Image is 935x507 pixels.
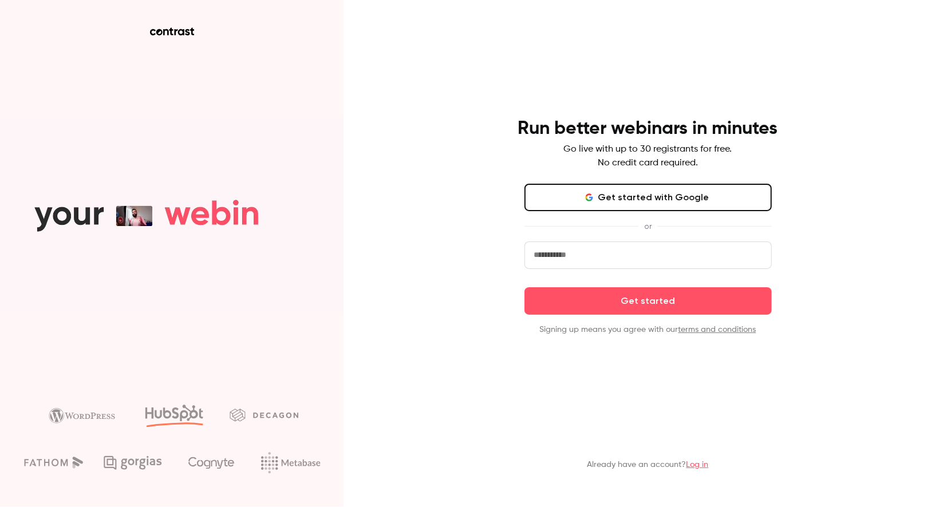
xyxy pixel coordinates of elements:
h4: Run better webinars in minutes [518,117,778,140]
button: Get started [524,287,772,315]
a: Log in [687,461,709,469]
button: Get started with Google [524,184,772,211]
p: Signing up means you agree with our [524,324,772,335]
p: Go live with up to 30 registrants for free. No credit card required. [564,142,732,170]
a: terms and conditions [678,326,756,334]
img: decagon [230,409,298,421]
span: or [638,220,657,232]
p: Already have an account? [587,459,709,470]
